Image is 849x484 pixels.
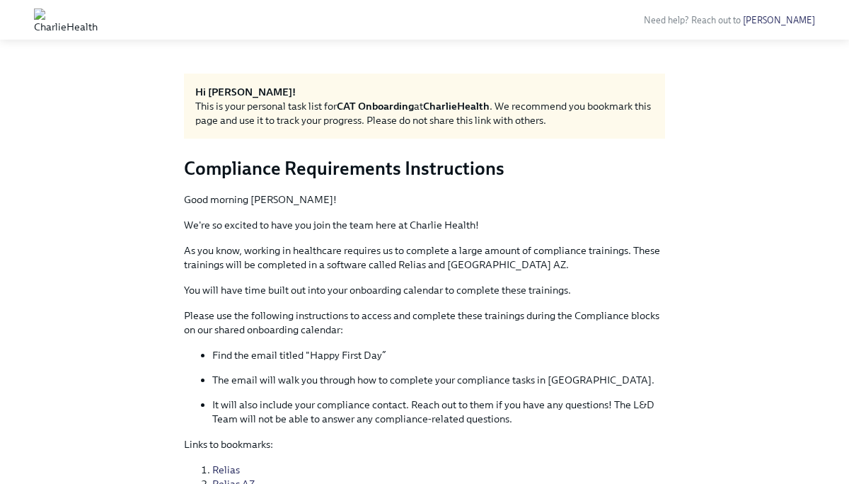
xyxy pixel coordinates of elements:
p: Please use the following instructions to access and complete these trainings during the Complianc... [184,309,665,337]
p: As you know, working in healthcare requires us to complete a large amount of compliance trainings... [184,243,665,272]
p: Good morning [PERSON_NAME]! [184,192,665,207]
p: You will have time built out into your onboarding calendar to complete these trainings. [184,283,665,297]
div: This is your personal task list for at . We recommend you bookmark this page and use it to track ... [195,99,654,127]
strong: Hi [PERSON_NAME]! [195,86,296,98]
h3: Compliance Requirements Instructions [184,156,665,181]
strong: CAT Onboarding [337,100,414,113]
p: We're so excited to have you join the team here at Charlie Health! [184,218,665,232]
a: [PERSON_NAME] [743,15,815,25]
span: Need help? Reach out to [644,15,815,25]
strong: CharlieHealth [423,100,490,113]
a: Relias [212,463,240,476]
p: Find the email titled "Happy First Day” [212,348,665,362]
img: CharlieHealth [34,8,98,31]
p: It will also include your compliance contact. Reach out to them if you have any questions! The L&... [212,398,665,426]
p: The email will walk you through how to complete your compliance tasks in [GEOGRAPHIC_DATA]. [212,373,665,387]
p: Links to bookmarks: [184,437,665,451]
